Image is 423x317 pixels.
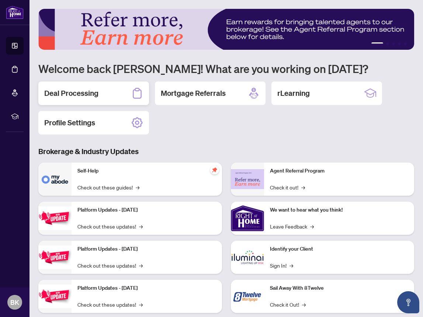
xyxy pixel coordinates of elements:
h3: Brokerage & Industry Updates [38,146,414,157]
a: Check out these updates!→ [77,300,143,309]
a: Leave Feedback→ [270,222,314,230]
p: Agent Referral Program [270,167,409,175]
p: We want to hear what you think! [270,206,409,214]
span: → [139,222,143,230]
a: Sign In!→ [270,261,293,269]
button: 1 [371,42,383,45]
h2: Mortgage Referrals [161,88,226,98]
span: → [139,261,143,269]
img: logo [6,6,24,19]
span: → [301,183,305,191]
img: Platform Updates - July 21, 2025 [38,206,72,230]
h1: Welcome back [PERSON_NAME]! What are you working on [DATE]? [38,62,414,76]
h2: Profile Settings [44,118,95,128]
span: BK [10,297,19,307]
button: 2 [386,42,389,45]
p: Identify your Client [270,245,409,253]
span: → [302,300,306,309]
img: Sail Away With 8Twelve [231,280,264,313]
p: Platform Updates - [DATE] [77,206,216,214]
span: → [136,183,139,191]
p: Sail Away With 8Twelve [270,284,409,292]
button: Open asap [397,291,419,313]
span: → [289,261,293,269]
img: Platform Updates - July 8, 2025 [38,245,72,269]
span: → [139,300,143,309]
img: We want to hear what you think! [231,202,264,235]
img: Slide 0 [38,9,414,50]
a: Check out these updates!→ [77,261,143,269]
h2: Deal Processing [44,88,98,98]
span: pushpin [210,166,219,174]
button: 5 [404,42,407,45]
a: Check it out!→ [270,183,305,191]
p: Platform Updates - [DATE] [77,284,216,292]
img: Agent Referral Program [231,169,264,189]
img: Platform Updates - June 23, 2025 [38,285,72,308]
a: Check out these guides!→ [77,183,139,191]
a: Check it Out!→ [270,300,306,309]
h2: rLearning [277,88,310,98]
button: 3 [392,42,395,45]
img: Identify your Client [231,241,264,274]
button: 4 [398,42,401,45]
p: Self-Help [77,167,216,175]
a: Check out these updates!→ [77,222,143,230]
span: → [310,222,314,230]
p: Platform Updates - [DATE] [77,245,216,253]
img: Self-Help [38,163,72,196]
